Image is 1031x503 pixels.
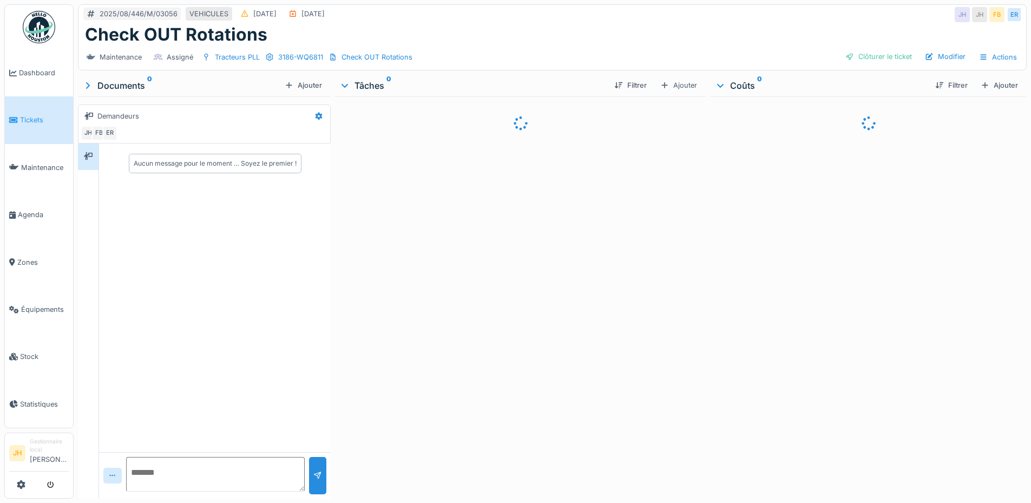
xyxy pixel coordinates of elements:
a: Maintenance [5,144,73,191]
div: JH [972,7,987,22]
div: Clôturer le ticket [841,49,916,64]
div: Documents [82,79,280,92]
img: Badge_color-CXgf-gQk.svg [23,11,55,43]
span: Statistiques [20,399,69,409]
div: ER [1007,7,1022,22]
li: [PERSON_NAME] [30,437,69,469]
span: Dashboard [19,68,69,78]
a: JH Gestionnaire local[PERSON_NAME] [9,437,69,472]
div: Coûts [715,79,927,92]
div: Filtrer [610,78,651,93]
a: Zones [5,239,73,286]
div: ER [102,126,117,141]
div: Ajouter [976,78,1022,93]
div: Check OUT Rotations [342,52,412,62]
sup: 0 [386,79,391,92]
div: Ajouter [280,78,326,93]
div: Demandeurs [97,111,139,121]
span: Stock [20,351,69,362]
div: Modifier [921,49,970,64]
span: Équipements [21,304,69,315]
div: Actions [974,49,1022,65]
span: Maintenance [21,162,69,173]
span: Zones [17,257,69,267]
sup: 0 [147,79,152,92]
div: Filtrer [931,78,972,93]
div: Maintenance [100,52,142,62]
div: Ajouter [655,77,702,93]
div: JH [955,7,970,22]
div: [DATE] [253,9,277,19]
li: JH [9,445,25,461]
a: Équipements [5,286,73,333]
a: Dashboard [5,49,73,96]
span: Tickets [20,115,69,125]
a: Tickets [5,96,73,143]
div: Gestionnaire local [30,437,69,454]
div: Tâches [339,79,605,92]
div: VEHICULES [189,9,228,19]
div: FB [989,7,1004,22]
div: 3186-WQ6811 [278,52,323,62]
h1: Check OUT Rotations [85,24,267,45]
div: Assigné [167,52,193,62]
sup: 0 [757,79,762,92]
div: 2025/08/446/M/03056 [100,9,178,19]
div: FB [91,126,107,141]
a: Agenda [5,191,73,238]
div: [DATE] [301,9,325,19]
div: Tracteurs PLL [215,52,260,62]
div: JH [81,126,96,141]
a: Stock [5,333,73,380]
a: Statistiques [5,381,73,428]
div: Aucun message pour le moment … Soyez le premier ! [134,159,297,168]
span: Agenda [18,210,69,220]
